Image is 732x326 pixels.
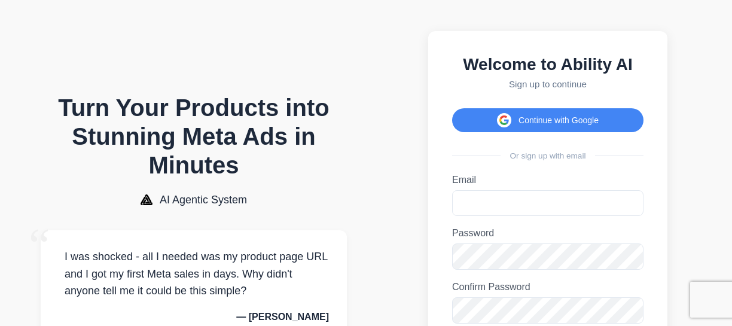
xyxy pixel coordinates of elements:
[59,248,329,300] p: I was shocked - all I needed was my product page URL and I got my first Meta sales in days. Why d...
[452,79,643,89] p: Sign up to continue
[41,93,347,179] h1: Turn Your Products into Stunning Meta Ads in Minutes
[29,218,50,273] span: “
[59,312,329,322] p: — [PERSON_NAME]
[160,194,247,206] span: AI Agentic System
[452,175,643,185] label: Email
[452,282,643,293] label: Confirm Password
[141,194,152,205] img: AI Agentic System Logo
[452,55,643,74] h2: Welcome to Ability AI
[452,151,643,160] div: Or sign up with email
[452,108,643,132] button: Continue with Google
[452,228,643,239] label: Password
